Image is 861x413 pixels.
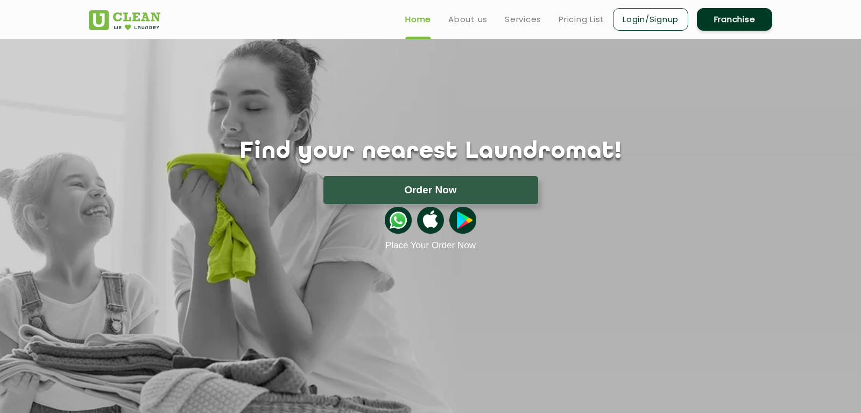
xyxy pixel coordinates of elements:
img: whatsappicon.png [385,207,412,234]
a: Pricing List [559,13,604,26]
img: playstoreicon.png [449,207,476,234]
a: Login/Signup [613,8,688,31]
a: Home [405,13,431,26]
img: UClean Laundry and Dry Cleaning [89,10,160,30]
a: Franchise [697,8,772,31]
a: Place Your Order Now [385,240,476,251]
img: apple-icon.png [417,207,444,234]
a: Services [505,13,541,26]
a: About us [448,13,488,26]
button: Order Now [323,176,538,204]
h1: Find your nearest Laundromat! [81,138,780,165]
